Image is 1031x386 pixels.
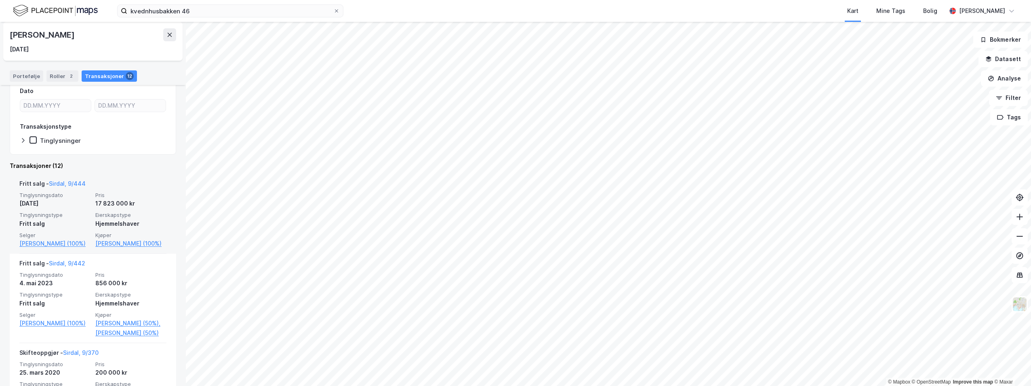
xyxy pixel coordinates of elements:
[912,379,951,385] a: OpenStreetMap
[95,192,166,199] span: Pris
[13,4,98,18] img: logo.f888ab2527a4732fd821a326f86c7f29.svg
[19,271,90,278] span: Tinglysningsdato
[19,212,90,218] span: Tinglysningstype
[953,379,993,385] a: Improve this map
[10,161,176,171] div: Transaksjoner (12)
[95,299,166,308] div: Hjemmelshaver
[19,232,90,239] span: Selger
[95,232,166,239] span: Kjøper
[19,239,90,248] a: [PERSON_NAME] (100%)
[19,192,90,199] span: Tinglysningsdato
[978,51,1028,67] button: Datasett
[923,6,937,16] div: Bolig
[19,348,99,361] div: Skifteoppgjør -
[10,28,76,41] div: [PERSON_NAME]
[95,368,166,378] div: 200 000 kr
[959,6,1005,16] div: [PERSON_NAME]
[847,6,858,16] div: Kart
[95,271,166,278] span: Pris
[989,90,1028,106] button: Filter
[19,278,90,288] div: 4. mai 2023
[95,100,166,112] input: DD.MM.YYYY
[20,100,91,112] input: DD.MM.YYYY
[20,122,72,131] div: Transaksjonstype
[19,368,90,378] div: 25. mars 2020
[95,291,166,298] span: Eierskapstype
[82,70,137,82] div: Transaksjoner
[1012,297,1027,312] img: Z
[95,212,166,218] span: Eierskapstype
[991,347,1031,386] iframe: Chat Widget
[40,137,81,144] div: Tinglysninger
[63,349,99,356] a: Sirdal, 9/370
[10,45,29,54] div: [DATE]
[990,109,1028,125] button: Tags
[876,6,905,16] div: Mine Tags
[973,32,1028,48] button: Bokmerker
[95,328,166,338] a: [PERSON_NAME] (50%)
[19,179,86,192] div: Fritt salg -
[95,278,166,288] div: 856 000 kr
[46,70,78,82] div: Roller
[95,199,166,208] div: 17 823 000 kr
[19,299,90,308] div: Fritt salg
[127,5,333,17] input: Søk på adresse, matrikkel, gårdeiere, leietakere eller personer
[981,70,1028,87] button: Analyse
[19,219,90,229] div: Fritt salg
[991,347,1031,386] div: Kontrollprogram for chat
[95,318,166,328] a: [PERSON_NAME] (50%),
[19,199,90,208] div: [DATE]
[126,72,134,80] div: 12
[67,72,75,80] div: 2
[20,86,34,96] div: Dato
[49,180,86,187] a: Sirdal, 9/444
[95,239,166,248] a: [PERSON_NAME] (100%)
[10,70,43,82] div: Portefølje
[19,361,90,368] span: Tinglysningsdato
[888,379,910,385] a: Mapbox
[95,312,166,318] span: Kjøper
[19,259,85,271] div: Fritt salg -
[95,361,166,368] span: Pris
[95,219,166,229] div: Hjemmelshaver
[19,318,90,328] a: [PERSON_NAME] (100%)
[49,260,85,267] a: Sirdal, 9/442
[19,312,90,318] span: Selger
[19,291,90,298] span: Tinglysningstype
